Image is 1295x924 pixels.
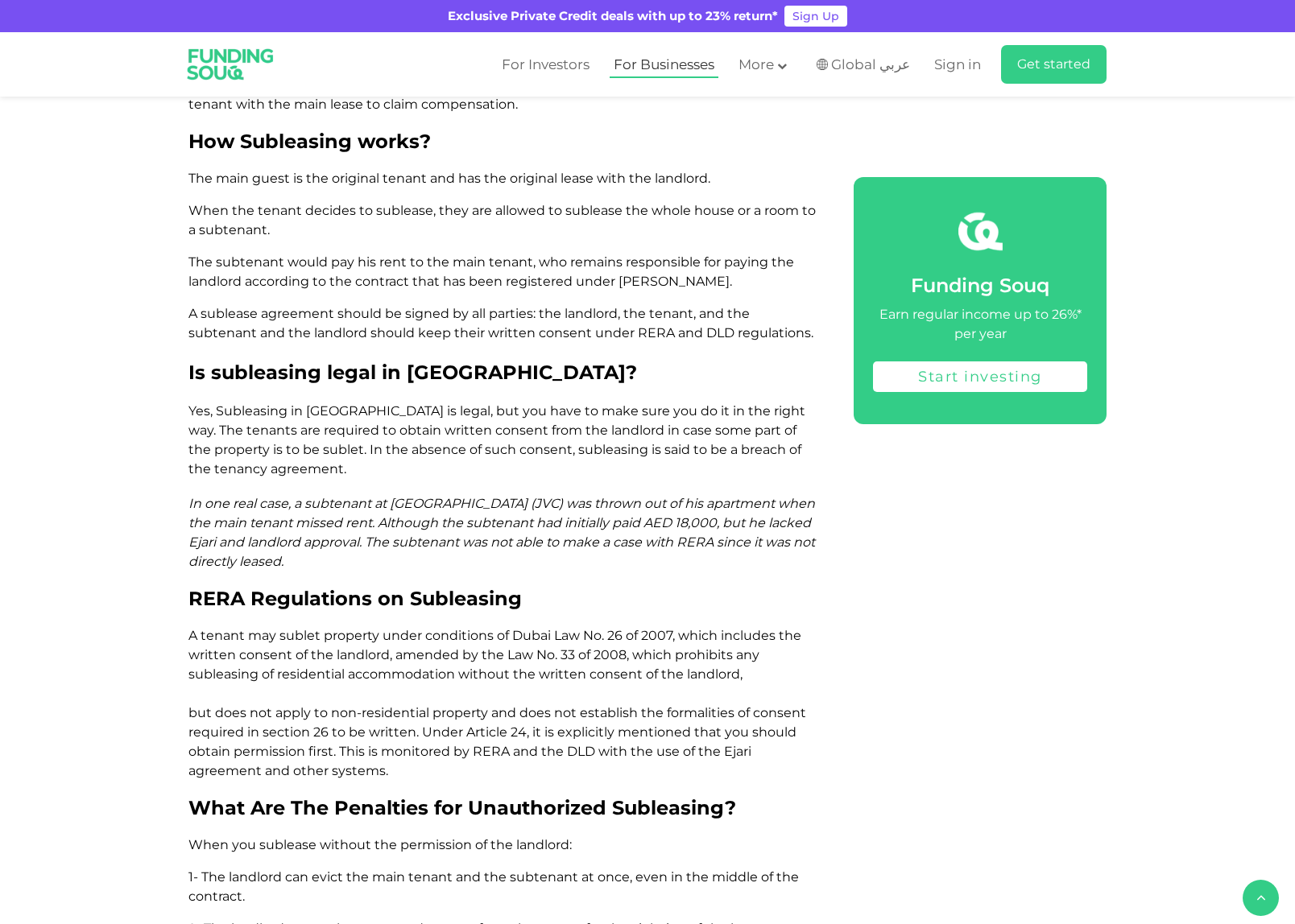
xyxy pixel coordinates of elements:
img: Logo [176,35,285,93]
span: In one real case, a subtenant at [GEOGRAPHIC_DATA] (JVC) was thrown out of his apartment when the... [188,496,815,569]
span: How Subleasing works? [188,130,431,153]
a: Sign Up [784,6,847,27]
a: Sign in [930,52,981,78]
span: What Are The Penalties for Unauthorized Subleasing? [188,796,736,819]
span: When the tenant decides to sublease, they are allowed to sublease the whole house or a room to a ... [188,203,816,237]
span: 1- The landlord can evict the main tenant and the subtenant at once, even in the middle of the co... [188,869,799,904]
span: More [739,56,774,72]
span: Global عربي [831,56,910,74]
button: back [1243,880,1279,916]
a: Start investing [873,361,1087,392]
span: Get started [1017,56,1090,72]
span: Yes, Subleasing in [GEOGRAPHIC_DATA] is legal, but you have to make sure you do it in the right w... [188,403,805,476]
span: Funding Souq [911,274,1049,297]
span: When you sublease without the permission of the landlord: [188,837,572,852]
img: SA Flag [817,59,829,70]
span: Sign in [934,56,981,72]
span: RERA Regulations on Subleasing [188,587,522,610]
a: For Businesses [610,52,718,78]
a: For Investors [498,52,594,78]
span: Is subleasing legal in [GEOGRAPHIC_DATA]? [188,361,637,384]
div: Exclusive Private Credit deals with up to 23% return* [448,7,778,26]
span: A tenant may sublet property under conditions of Dubai Law No. 26 of 2007, which includes the wri... [188,628,806,778]
div: Earn regular income up to 26%* per year [873,305,1087,344]
span: A sublease agreement should be signed by all parties: the landlord, the tenant, and the subtenant... [188,306,813,340]
span: The subtenant would pay his rent to the main tenant, who remains responsible for paying the landl... [188,254,794,289]
img: fsicon [958,209,1003,254]
span: The main guest is the original tenant and has the original lease with the landlord. [188,171,710,186]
